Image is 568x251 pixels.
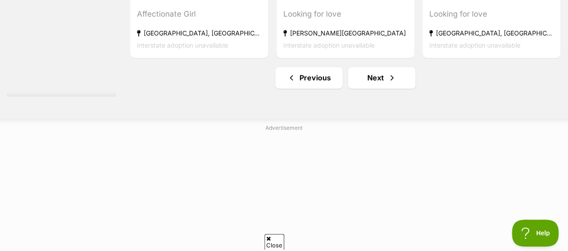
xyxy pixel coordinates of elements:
span: Close [264,234,284,250]
span: Interstate adoption unavailable [137,41,228,49]
a: Previous page [275,67,343,88]
a: Next page [348,67,415,88]
div: Looking for love [429,8,554,20]
strong: [GEOGRAPHIC_DATA], [GEOGRAPHIC_DATA] [429,27,554,39]
div: Affectionate Girl [137,8,261,20]
span: Interstate adoption unavailable [283,41,374,49]
span: Interstate adoption unavailable [429,41,520,49]
iframe: Help Scout Beacon - Open [512,220,559,247]
iframe: Advertisement [66,136,502,248]
strong: [GEOGRAPHIC_DATA], [GEOGRAPHIC_DATA] [137,27,261,39]
strong: [PERSON_NAME][GEOGRAPHIC_DATA] [283,27,408,39]
div: Looking for love [283,8,408,20]
nav: Pagination [129,67,561,88]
